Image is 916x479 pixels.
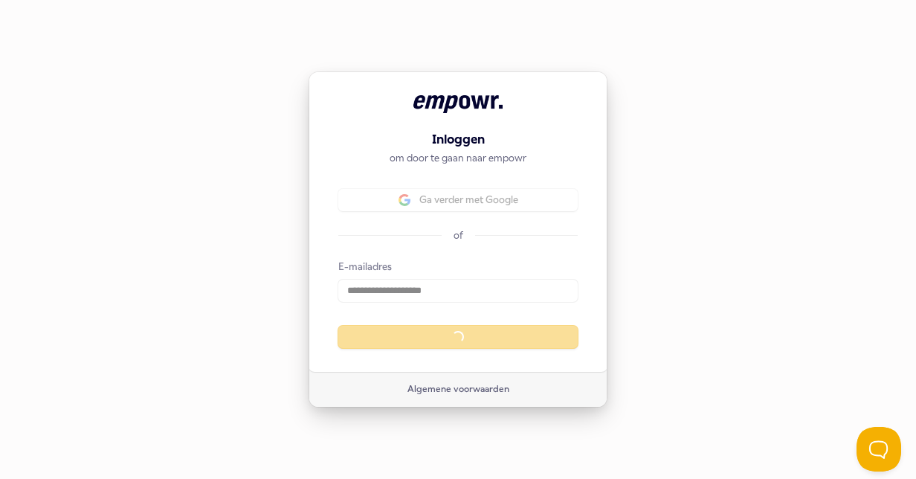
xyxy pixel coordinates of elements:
[857,427,901,472] iframe: Help Scout Beacon - Open
[338,152,578,165] p: om door te gaan naar empowr
[454,229,463,242] p: of
[413,95,503,113] img: empowr
[407,384,509,396] a: Algemene voorwaarden
[338,131,578,149] h1: Inloggen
